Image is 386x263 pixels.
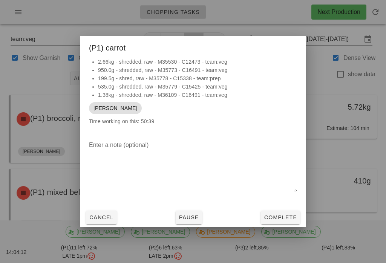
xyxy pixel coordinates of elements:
button: Complete [261,211,300,224]
span: Cancel [89,214,114,220]
li: 199.5g - shred, raw - M35778 - C15338 - team:prep [98,74,297,83]
li: 950.0g - shredded, raw - M35773 - C16491 - team:veg [98,66,297,74]
span: Pause [179,214,199,220]
span: Complete [264,214,297,220]
span: [PERSON_NAME] [93,102,137,114]
li: 2.66kg - shredded, raw - M35530 - C12473 - team:veg [98,58,297,66]
div: (P1) carrot [80,36,306,58]
li: 535.0g - shredded, raw - M35779 - C15425 - team:veg [98,83,297,91]
button: Cancel [86,211,117,224]
li: 1.38kg - shredded, raw - M36109 - C16491 - team:veg [98,91,297,99]
div: Time working on this: 50:39 [80,58,306,133]
button: Pause [176,211,202,224]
